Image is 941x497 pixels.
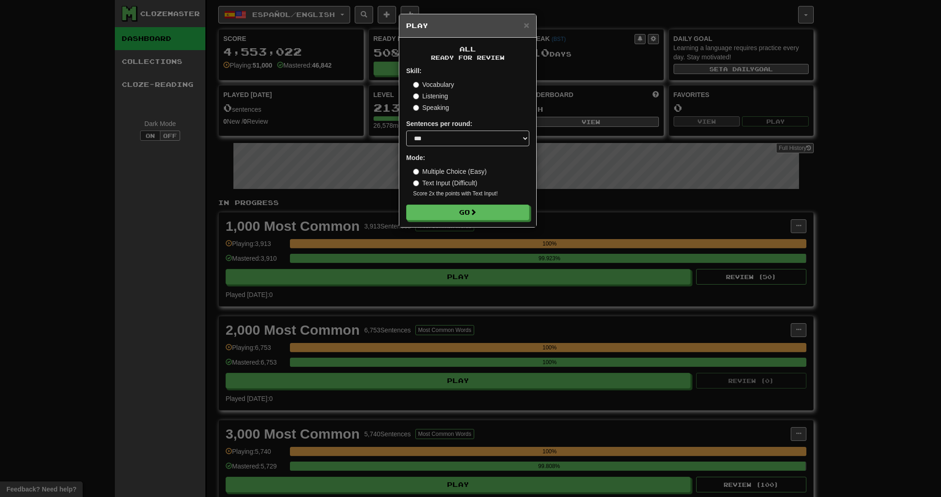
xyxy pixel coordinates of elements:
button: Close [524,20,529,30]
span: × [524,20,529,30]
label: Listening [413,91,448,101]
input: Speaking [413,105,419,111]
span: All [459,45,476,53]
input: Text Input (Difficult) [413,180,419,186]
label: Speaking [413,103,449,112]
label: Sentences per round: [406,119,472,128]
button: Go [406,205,529,220]
label: Multiple Choice (Easy) [413,167,487,176]
strong: Mode: [406,154,425,161]
small: Score 2x the points with Text Input ! [413,190,529,198]
input: Listening [413,93,419,99]
input: Vocabulary [413,82,419,88]
label: Vocabulary [413,80,454,89]
input: Multiple Choice (Easy) [413,169,419,175]
small: Ready for Review [406,54,529,62]
label: Text Input (Difficult) [413,178,477,188]
h5: Play [406,21,529,30]
strong: Skill: [406,67,421,74]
